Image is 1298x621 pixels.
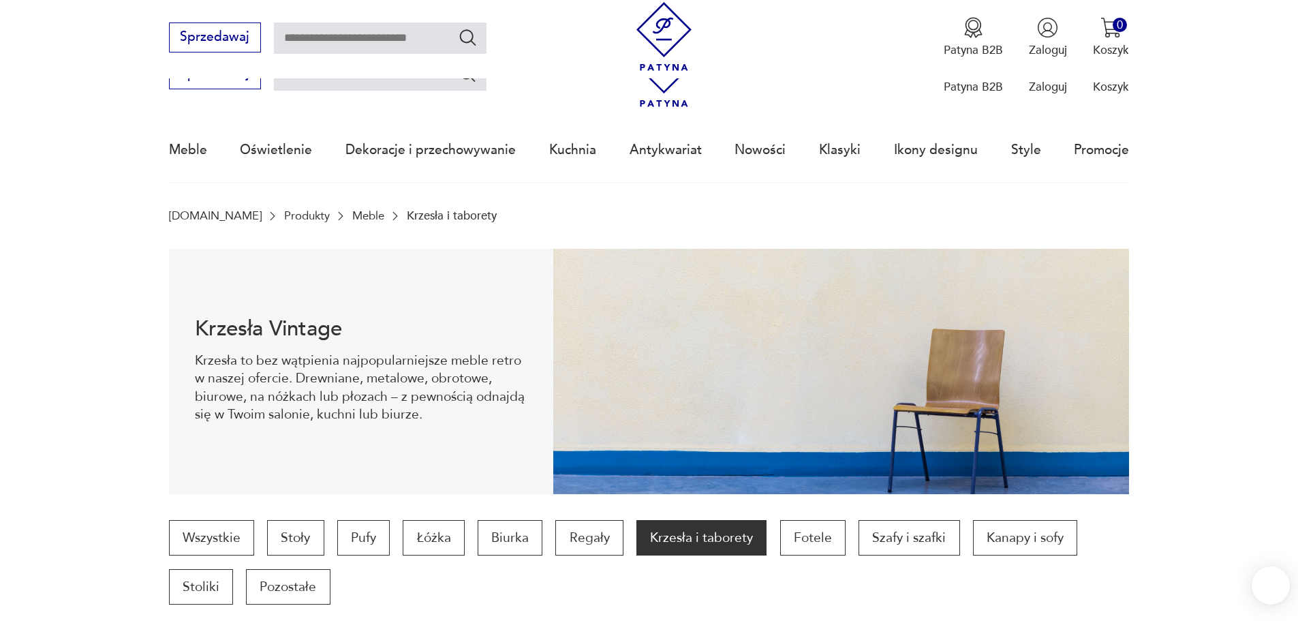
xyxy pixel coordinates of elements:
button: Szukaj [458,64,478,84]
a: Klasyki [819,119,861,181]
a: Style [1011,119,1041,181]
a: Promocje [1074,119,1129,181]
a: Ikony designu [894,119,978,181]
a: Szafy i szafki [859,520,959,556]
p: Zaloguj [1029,79,1067,95]
a: Kanapy i sofy [973,520,1077,556]
p: Krzesła to bez wątpienia najpopularniejsze meble retro w naszej ofercie. Drewniane, metalowe, obr... [195,352,527,424]
a: Antykwariat [630,119,702,181]
button: Sprzedawaj [169,22,261,52]
a: [DOMAIN_NAME] [169,209,262,222]
a: Meble [169,119,207,181]
button: 0Koszyk [1093,17,1129,58]
a: Dekoracje i przechowywanie [345,119,516,181]
a: Łóżka [403,520,464,556]
p: Zaloguj [1029,42,1067,58]
img: Ikonka użytkownika [1037,17,1058,38]
a: Oświetlenie [240,119,312,181]
div: 0 [1113,18,1127,32]
a: Nowości [735,119,786,181]
a: Kuchnia [549,119,596,181]
button: Patyna B2B [944,17,1003,58]
img: Patyna - sklep z meblami i dekoracjami vintage [630,2,698,71]
a: Sprzedawaj [169,70,261,80]
p: Krzesła i taborety [407,209,497,222]
img: Ikona medalu [963,17,984,38]
a: Regały [555,520,623,556]
a: Meble [352,209,384,222]
iframe: Smartsupp widget button [1252,566,1290,605]
a: Sprzedawaj [169,33,261,44]
a: Pozostałe [246,569,330,605]
p: Patyna B2B [944,42,1003,58]
h1: Krzesła Vintage [195,319,527,339]
a: Fotele [780,520,846,556]
img: bc88ca9a7f9d98aff7d4658ec262dcea.jpg [553,249,1130,494]
a: Wszystkie [169,520,254,556]
a: Pufy [337,520,390,556]
a: Biurka [478,520,542,556]
p: Patyna B2B [944,79,1003,95]
a: Produkty [284,209,330,222]
a: Stoliki [169,569,233,605]
button: Szukaj [458,27,478,47]
p: Koszyk [1093,79,1129,95]
img: Ikona koszyka [1100,17,1122,38]
a: Krzesła i taborety [636,520,767,556]
a: Stoły [267,520,324,556]
p: Koszyk [1093,42,1129,58]
a: Ikona medaluPatyna B2B [944,17,1003,58]
button: Zaloguj [1029,17,1067,58]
